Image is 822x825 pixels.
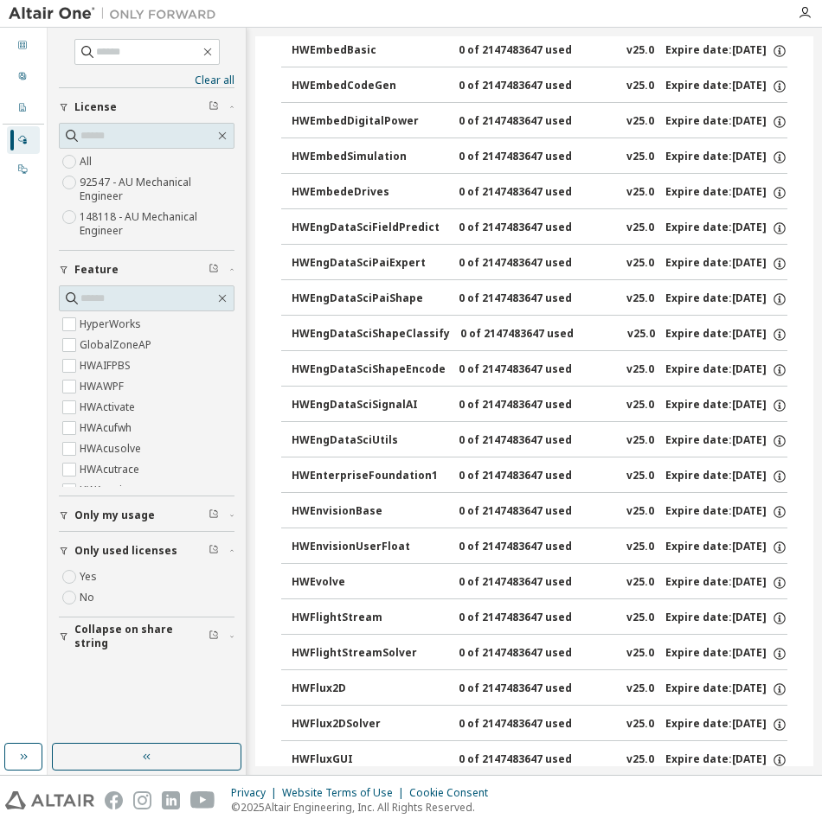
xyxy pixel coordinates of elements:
div: Expire date: [DATE] [665,646,787,662]
span: Clear filter [209,630,219,643]
div: HWEngDataSciPaiShape [292,291,447,307]
div: Expire date: [DATE] [665,221,787,236]
button: HWEmbedeDrives0 of 2147483647 usedv25.0Expire date:[DATE] [292,174,787,212]
img: instagram.svg [133,791,151,809]
div: 0 of 2147483647 used [459,681,614,697]
div: Expire date: [DATE] [665,291,787,307]
img: youtube.svg [190,791,215,809]
img: facebook.svg [105,791,123,809]
div: 0 of 2147483647 used [459,469,614,484]
button: License [59,88,234,126]
div: 0 of 2147483647 used [459,540,614,555]
div: HWEmbedeDrives [292,185,447,201]
div: 0 of 2147483647 used [459,291,614,307]
div: HWEngDataSciUtils [292,433,447,449]
button: HWEmbedDigitalPower0 of 2147483647 usedv25.0Expire date:[DATE] [292,103,787,141]
div: 0 of 2147483647 used [459,256,614,272]
div: v25.0 [626,291,654,307]
span: Clear filter [209,100,219,114]
div: HWEvolve [292,575,447,591]
div: 0 of 2147483647 used [459,221,614,236]
div: v25.0 [626,43,654,59]
div: Expire date: [DATE] [665,150,787,165]
img: linkedin.svg [162,791,180,809]
button: Only used licenses [59,532,234,570]
span: Feature [74,263,119,277]
div: Expire date: [DATE] [665,43,787,59]
button: HWEvolve0 of 2147483647 usedv25.0Expire date:[DATE] [292,564,787,602]
div: v25.0 [626,611,654,626]
div: HWFlux2D [292,681,447,697]
div: 0 of 2147483647 used [459,646,614,662]
button: HWEngDataSciPaiShape0 of 2147483647 usedv25.0Expire date:[DATE] [292,280,787,318]
div: v25.0 [626,646,654,662]
span: License [74,100,117,114]
div: HWEmbedBasic [292,43,447,59]
p: © 2025 Altair Engineering, Inc. All Rights Reserved. [231,800,498,815]
div: Cookie Consent [409,786,498,800]
div: HWEnterpriseFoundation1 [292,469,447,484]
div: 0 of 2147483647 used [459,398,614,413]
div: v25.0 [626,752,654,768]
div: HWEmbedSimulation [292,150,447,165]
div: 0 of 2147483647 used [459,575,614,591]
div: HWFluxGUI [292,752,447,768]
div: Expire date: [DATE] [665,611,787,626]
div: Company Profile [7,94,40,122]
label: HWAcusolve [80,438,144,459]
div: 0 of 2147483647 used [459,752,614,768]
div: v25.0 [626,256,654,272]
label: HWAcufwh [80,418,135,438]
button: HWEngDataSciShapeEncode0 of 2147483647 usedv25.0Expire date:[DATE] [292,351,787,389]
label: Yes [80,566,100,587]
div: v25.0 [626,79,654,94]
div: Expire date: [DATE] [665,362,787,378]
button: HWEngDataSciSignalAI0 of 2147483647 usedv25.0Expire date:[DATE] [292,387,787,425]
div: 0 of 2147483647 used [459,362,614,378]
div: Managed [7,126,40,154]
div: 0 of 2147483647 used [460,327,616,342]
div: Expire date: [DATE] [665,327,787,342]
button: HWEnvisionBase0 of 2147483647 usedv25.0Expire date:[DATE] [292,493,787,531]
div: 0 of 2147483647 used [459,43,614,59]
div: User Profile [7,63,40,91]
span: Clear filter [209,263,219,277]
div: v25.0 [626,150,654,165]
div: Expire date: [DATE] [665,256,787,272]
a: Clear all [59,74,234,87]
div: Expire date: [DATE] [665,79,787,94]
label: All [80,151,95,172]
button: HWEmbedSimulation0 of 2147483647 usedv25.0Expire date:[DATE] [292,138,787,176]
div: HWEnvisionBase [292,504,447,520]
button: HWEmbedCodeGen0 of 2147483647 usedv25.0Expire date:[DATE] [292,67,787,106]
label: HyperWorks [80,314,144,335]
button: HWEmbedBasic0 of 2147483647 usedv25.0Expire date:[DATE] [292,32,787,70]
button: HWEngDataSciFieldPredict0 of 2147483647 usedv25.0Expire date:[DATE] [292,209,787,247]
div: Expire date: [DATE] [665,433,787,449]
div: 0 of 2147483647 used [459,717,614,732]
div: v25.0 [626,398,654,413]
div: Expire date: [DATE] [665,114,787,130]
div: Expire date: [DATE] [665,717,787,732]
label: HWActivate [80,397,138,418]
div: HWFlightStreamSolver [292,646,447,662]
label: No [80,587,98,608]
label: 148118 - AU Mechanical Engineer [80,207,234,241]
div: HWEngDataSciPaiExpert [292,256,447,272]
button: HWFluxGUI0 of 2147483647 usedv25.0Expire date:[DATE] [292,741,787,779]
div: HWEngDataSciShapeClassify [292,327,450,342]
div: HWEmbedDigitalPower [292,114,447,130]
div: v25.0 [626,114,654,130]
span: Collapse on share string [74,623,209,650]
label: GlobalZoneAP [80,335,155,355]
div: HWFlightStream [292,611,447,626]
div: HWEmbedCodeGen [292,79,447,94]
div: v25.0 [627,327,655,342]
label: HWAWPF [80,376,127,397]
label: HWAcutrace [80,459,143,480]
div: 0 of 2147483647 used [459,611,614,626]
div: v25.0 [626,469,654,484]
button: Only my usage [59,496,234,534]
button: HWEnterpriseFoundation10 of 2147483647 usedv25.0Expire date:[DATE] [292,457,787,496]
span: Clear filter [209,508,219,522]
